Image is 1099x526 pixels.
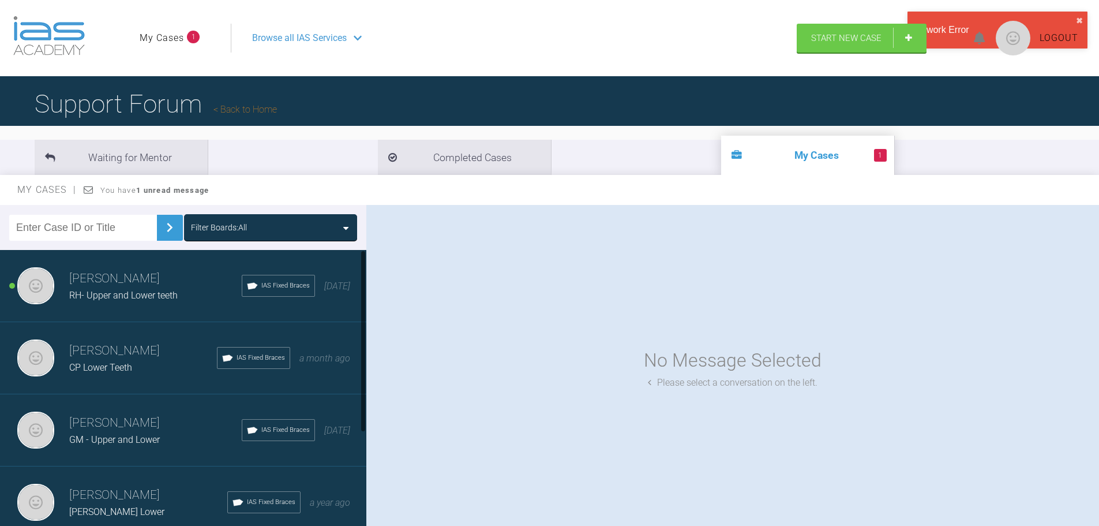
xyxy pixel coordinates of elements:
div: Filter Boards: All [191,221,247,234]
span: a month ago [299,353,350,364]
span: You have [100,186,209,195]
li: Waiting for Mentor [35,140,208,175]
h1: Support Forum [35,84,277,124]
img: profile.png [996,21,1030,55]
li: My Cases [721,136,894,175]
span: GM - Upper and Lower [69,434,160,445]
span: [PERSON_NAME] Lower [69,506,164,517]
div: Please select a conversation on the left. [648,375,817,390]
img: chevronRight.28bd32b0.svg [160,218,179,237]
span: Start New Case [811,33,882,43]
span: IAS Fixed Braces [247,497,295,508]
span: RH- Upper and Lower teeth [69,290,178,301]
a: Back to Home [213,104,277,115]
span: 1 [187,31,200,43]
h3: [PERSON_NAME] [69,413,242,433]
div: No Message Selected [644,346,822,375]
img: Azffar Din [17,484,54,521]
img: Azffar Din [17,267,54,304]
span: Browse all IAS Services [252,31,347,46]
span: IAS Fixed Braces [261,281,310,291]
h3: [PERSON_NAME] [69,341,217,361]
span: IAS Fixed Braces [261,425,310,435]
span: [DATE] [324,425,350,436]
input: Enter Case ID or Title [9,215,157,241]
strong: 1 unread message [136,186,209,195]
a: My Cases [140,31,184,46]
h3: [PERSON_NAME] [69,269,242,289]
span: IAS Fixed Braces [237,353,285,363]
li: Completed Cases [378,140,551,175]
h3: [PERSON_NAME] [69,486,227,505]
img: Azffar Din [17,340,54,376]
span: a year ago [310,497,350,508]
span: CP Lower Teeth [69,362,132,373]
a: Logout [1040,31,1078,46]
span: 1 [874,149,887,162]
a: Start New Case [797,24,927,53]
span: My Cases [17,184,77,195]
img: logo-light.3e3ef733.png [13,16,85,55]
img: Azffar Din [17,412,54,449]
span: [DATE] [324,281,350,292]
